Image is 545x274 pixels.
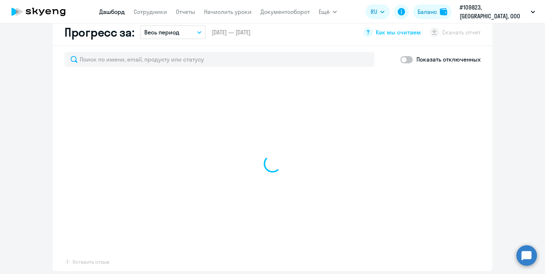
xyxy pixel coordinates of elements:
[134,8,167,15] a: Сотрудники
[64,52,374,67] input: Поиск по имени, email, продукту или статусу
[319,7,330,16] span: Ещё
[366,4,390,19] button: RU
[212,28,251,36] span: [DATE] — [DATE]
[99,8,125,15] a: Дашборд
[371,7,377,16] span: RU
[460,3,528,21] p: #109823, [GEOGRAPHIC_DATA], ООО
[376,28,421,36] span: Как мы считаем
[416,55,481,64] p: Показать отключенных
[176,8,195,15] a: Отчеты
[413,4,452,19] button: Балансbalance
[140,25,206,39] button: Весь период
[64,25,134,40] h2: Прогресс за:
[418,7,437,16] div: Баланс
[260,8,310,15] a: Документооборот
[456,3,539,21] button: #109823, [GEOGRAPHIC_DATA], ООО
[144,28,179,37] p: Весь период
[319,4,337,19] button: Ещё
[440,8,447,15] img: balance
[204,8,252,15] a: Начислить уроки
